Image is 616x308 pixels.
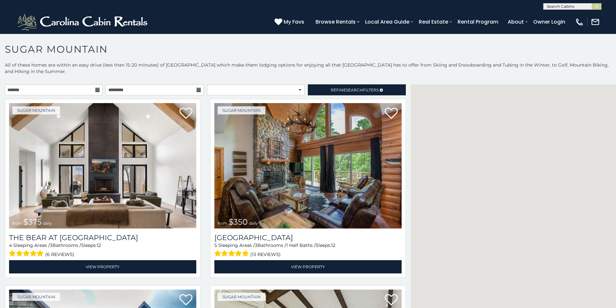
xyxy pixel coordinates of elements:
a: The Bear At Sugar Mountain from $375 daily [9,103,196,228]
span: 4 [9,242,12,248]
a: My Favs [275,18,306,26]
span: daily [249,221,258,226]
span: 5 [214,242,217,248]
span: 1 Half Baths / [286,242,316,248]
a: View Property [9,260,196,273]
a: The Bear At [GEOGRAPHIC_DATA] [9,233,196,242]
a: Rental Program [454,16,502,27]
a: Add to favorites [179,107,192,121]
a: Grouse Moor Lodge from $350 daily [214,103,402,228]
img: mail-regular-white.png [591,17,600,27]
a: Sugar Mountain [218,293,265,301]
a: Sugar Mountain [12,293,60,301]
span: Refine Filters [331,88,379,92]
span: 12 [331,242,335,248]
a: Add to favorites [385,107,398,121]
span: from [12,221,22,226]
span: (6 reviews) [45,250,74,259]
span: 12 [97,242,101,248]
a: RefineSearchFilters [308,84,405,95]
a: Local Area Guide [362,16,413,27]
img: White-1-2.png [16,12,150,32]
img: phone-regular-white.png [575,17,584,27]
img: The Bear At Sugar Mountain [9,103,196,228]
a: About [504,16,527,27]
a: Owner Login [530,16,568,27]
span: Search [346,88,363,92]
img: Grouse Moor Lodge [214,103,402,228]
a: Add to favorites [385,293,398,307]
span: 3 [255,242,257,248]
span: 3 [50,242,52,248]
div: Sleeping Areas / Bathrooms / Sleeps: [214,242,402,259]
a: Browse Rentals [312,16,359,27]
div: Sleeping Areas / Bathrooms / Sleeps: [9,242,196,259]
h3: Grouse Moor Lodge [214,233,402,242]
span: My Favs [284,18,304,26]
a: Add to favorites [179,293,192,307]
a: [GEOGRAPHIC_DATA] [214,233,402,242]
span: (13 reviews) [250,250,281,259]
a: Sugar Mountain [218,106,265,114]
span: from [218,221,227,226]
a: Real Estate [416,16,451,27]
span: daily [43,221,52,226]
a: View Property [214,260,402,273]
span: $350 [229,217,248,227]
span: $375 [23,217,42,227]
h3: The Bear At Sugar Mountain [9,233,196,242]
a: Sugar Mountain [12,106,60,114]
